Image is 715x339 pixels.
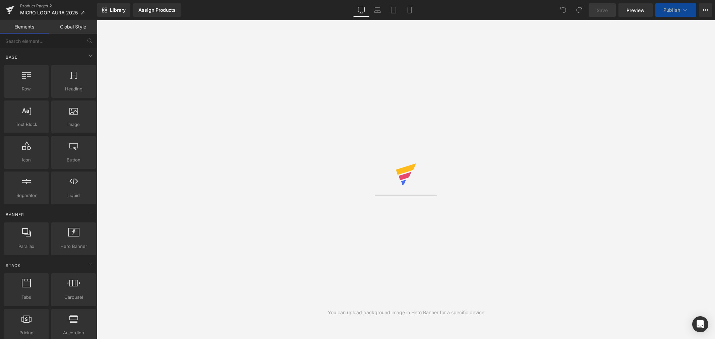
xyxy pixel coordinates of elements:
[53,85,94,92] span: Heading
[110,7,126,13] span: Library
[5,211,25,218] span: Banner
[20,10,78,15] span: MICRO LOOP AURA 2025
[53,329,94,336] span: Accordion
[663,7,680,13] span: Publish
[6,243,47,250] span: Parallax
[5,262,21,269] span: Stack
[20,3,97,9] a: Product Pages
[5,54,18,60] span: Base
[138,7,176,13] div: Assign Products
[692,316,708,332] div: Open Intercom Messenger
[402,3,418,17] a: Mobile
[6,329,47,336] span: Pricing
[49,20,97,33] a: Global Style
[618,3,653,17] a: Preview
[6,156,47,163] span: Icon
[6,85,47,92] span: Row
[6,121,47,128] span: Text Block
[573,3,586,17] button: Redo
[97,3,130,17] a: New Library
[6,192,47,199] span: Separator
[6,294,47,301] span: Tabs
[627,7,645,14] span: Preview
[53,243,94,250] span: Hero Banner
[53,294,94,301] span: Carousel
[556,3,570,17] button: Undo
[597,7,608,14] span: Save
[328,309,484,316] div: You can upload background image in Hero Banner for a specific device
[385,3,402,17] a: Tablet
[699,3,712,17] button: More
[53,156,94,163] span: Button
[53,121,94,128] span: Image
[353,3,369,17] a: Desktop
[369,3,385,17] a: Laptop
[655,3,696,17] button: Publish
[53,192,94,199] span: Liquid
